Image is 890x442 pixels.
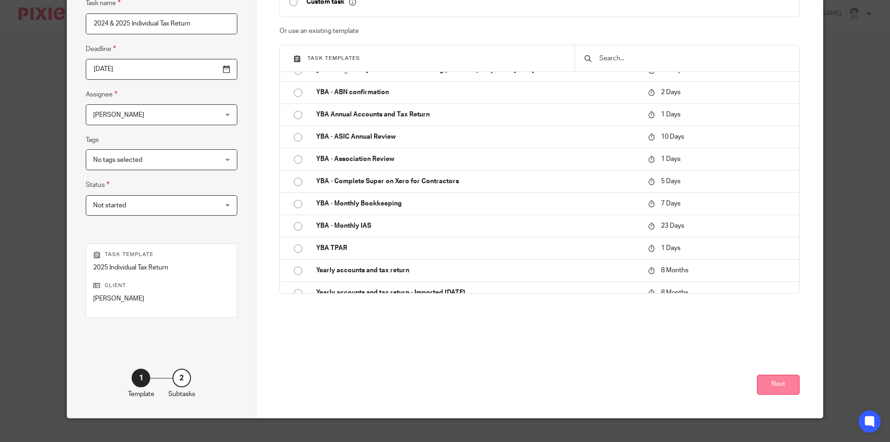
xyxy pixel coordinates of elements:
label: Assignee [86,89,117,100]
button: Next [757,375,800,395]
p: Yearly accounts and tax return [316,266,639,275]
p: YBA - ABN confirmation [316,88,639,97]
span: 10 Days [661,134,684,140]
span: Not started [93,202,126,209]
span: 8 Months [661,290,688,296]
span: Task templates [307,56,360,61]
p: [PERSON_NAME] [93,294,230,303]
span: 8 Months [661,267,688,274]
input: Task name [86,13,237,34]
p: YBA - Monthly IAS [316,221,639,231]
p: YBA - ASIC Annual Review [316,132,639,141]
span: 23 Days [661,223,684,229]
span: 1 Days [661,245,680,251]
span: [PERSON_NAME] [93,112,144,118]
p: Yearly accounts and tax return - Imported [DATE] [316,288,639,297]
p: YBA TPAR [316,243,639,253]
p: YBA - Association Review [316,154,639,164]
p: 2025 Individual Tax Return [93,263,230,272]
p: YBA - Monthly Bookkeeping [316,199,639,208]
input: Search... [598,53,790,64]
span: 2 Days [661,89,680,96]
div: 2 [172,369,191,387]
p: YBA - Complete Super on Xero for Contractors [316,177,639,186]
div: 1 [132,369,150,387]
p: Subtasks [168,390,195,399]
span: 1 Days [661,111,680,118]
span: 1 Days [661,156,680,162]
p: YBA Annual Accounts and Tax Return [316,110,639,119]
p: Client [93,282,230,289]
label: Deadline [86,44,116,54]
span: No tags selected [93,157,142,163]
input: Pick a date [86,59,237,80]
label: Tags [86,135,99,145]
label: Status [86,179,109,190]
span: 7 Days [661,200,680,207]
p: Template [128,390,154,399]
p: Task template [93,251,230,258]
p: Or use an existing template [280,26,800,36]
span: 5 Days [661,178,680,185]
